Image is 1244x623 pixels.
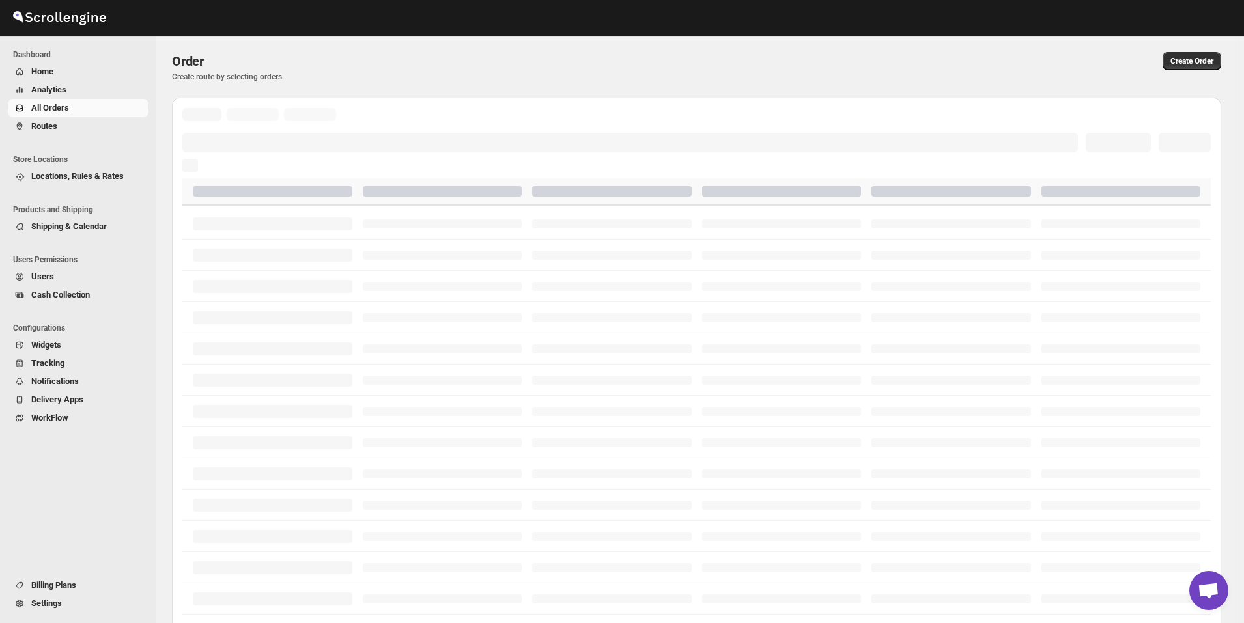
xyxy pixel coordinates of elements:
[31,85,66,94] span: Analytics
[31,580,76,590] span: Billing Plans
[13,154,150,165] span: Store Locations
[31,358,64,368] span: Tracking
[8,268,148,286] button: Users
[31,121,57,131] span: Routes
[8,354,148,372] button: Tracking
[8,62,148,81] button: Home
[8,99,148,117] button: All Orders
[8,286,148,304] button: Cash Collection
[8,576,148,594] button: Billing Plans
[31,413,68,422] span: WorkFlow
[8,336,148,354] button: Widgets
[31,598,62,608] span: Settings
[1163,52,1221,70] button: Create custom order
[8,217,148,236] button: Shipping & Calendar
[31,290,90,299] span: Cash Collection
[31,340,61,350] span: Widgets
[1189,571,1228,610] div: Open chat
[8,372,148,391] button: Notifications
[8,117,148,135] button: Routes
[8,81,148,99] button: Analytics
[31,395,83,404] span: Delivery Apps
[31,66,53,76] span: Home
[13,49,150,60] span: Dashboard
[172,53,204,69] span: Order
[8,391,148,409] button: Delivery Apps
[172,72,714,82] p: Create route by selecting orders
[31,271,54,281] span: Users
[8,167,148,186] button: Locations, Rules & Rates
[31,171,124,181] span: Locations, Rules & Rates
[13,255,150,265] span: Users Permissions
[13,323,150,333] span: Configurations
[8,409,148,427] button: WorkFlow
[31,376,79,386] span: Notifications
[31,103,69,113] span: All Orders
[31,221,107,231] span: Shipping & Calendar
[1170,56,1213,66] span: Create Order
[13,204,150,215] span: Products and Shipping
[8,594,148,613] button: Settings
